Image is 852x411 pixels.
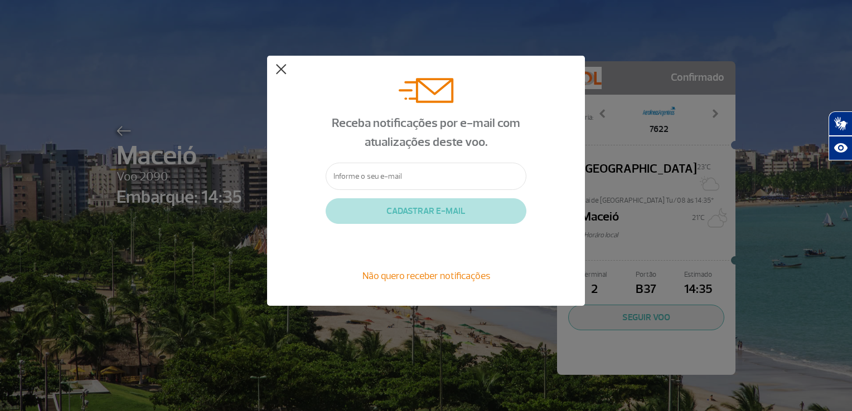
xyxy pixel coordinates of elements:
button: Abrir tradutor de língua de sinais. [829,111,852,136]
input: Informe o seu e-mail [326,163,526,190]
span: Receba notificações por e-mail com atualizações deste voo. [332,115,520,150]
span: Não quero receber notificações [362,270,490,282]
button: CADASTRAR E-MAIL [326,198,526,224]
div: Plugin de acessibilidade da Hand Talk. [829,111,852,160]
button: Abrir recursos assistivos. [829,136,852,160]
